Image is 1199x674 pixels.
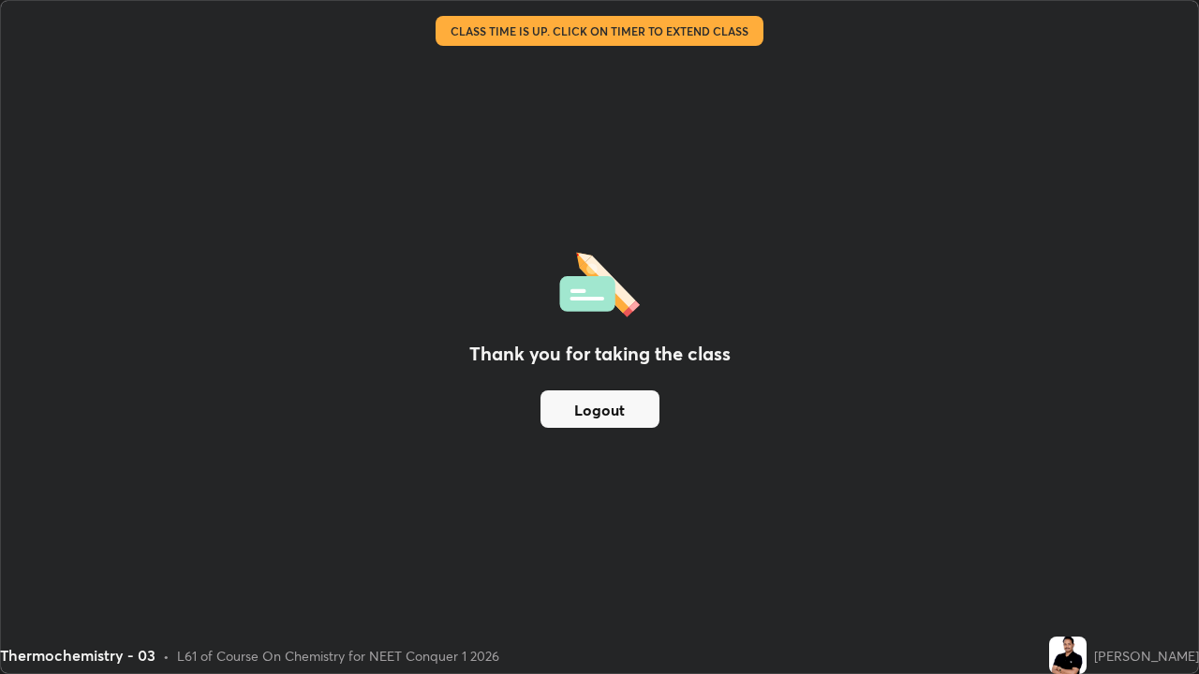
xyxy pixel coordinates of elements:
button: Logout [540,390,659,428]
div: • [163,646,170,666]
div: [PERSON_NAME] [1094,646,1199,666]
img: f038782568bc4da7bb0aca6a5d33880f.jpg [1049,637,1087,674]
div: L61 of Course On Chemistry for NEET Conquer 1 2026 [177,646,499,666]
img: offlineFeedback.1438e8b3.svg [559,246,640,317]
h2: Thank you for taking the class [469,340,731,368]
